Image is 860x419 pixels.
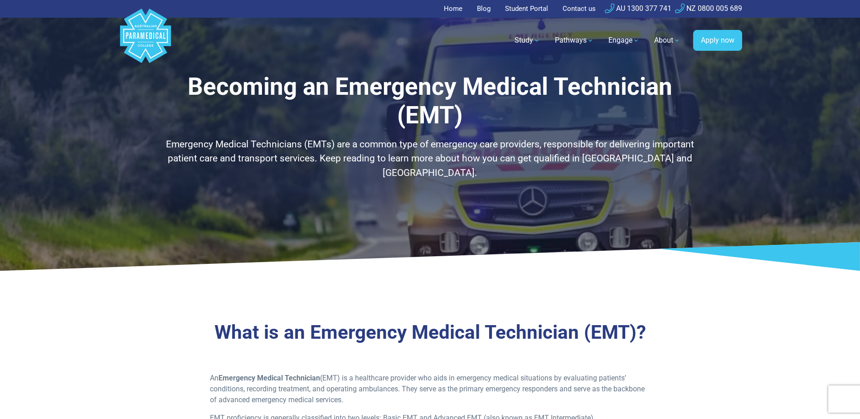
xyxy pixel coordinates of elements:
[219,374,320,382] strong: Emergency Medical Technician
[118,18,173,63] a: Australian Paramedical College
[210,373,650,405] p: An (EMT) is a healthcare provider who aids in emergency medical situations by evaluating patients...
[165,137,695,180] p: Emergency Medical Technicians (EMTs) are a common type of emergency care providers, responsible f...
[693,30,742,51] a: Apply now
[675,4,742,13] a: NZ 0800 005 689
[605,4,671,13] a: AU 1300 377 741
[165,73,695,130] h1: Becoming an Emergency Medical Technician (EMT)
[165,321,695,344] h2: What is an Emergency Medical Technician (EMT)?
[549,28,599,53] a: Pathways
[649,28,686,53] a: About
[509,28,546,53] a: Study
[603,28,645,53] a: Engage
